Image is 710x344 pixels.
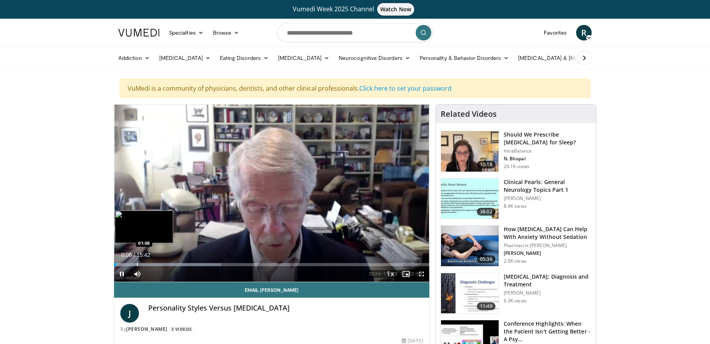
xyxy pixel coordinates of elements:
button: Enable picture-in-picture mode [398,266,414,282]
button: Fullscreen [414,266,429,282]
p: 24.1K views [504,163,529,170]
button: Pause [114,266,130,282]
p: 6.3K views [504,298,527,304]
a: Vumedi Week 2025 ChannelWatch Now [120,3,590,16]
span: 11:49 [477,302,496,310]
h3: [MEDICAL_DATA]: Diagnosis and Treatment [504,273,591,288]
span: 05:36 [477,255,496,263]
input: Search topics, interventions [277,23,433,42]
h3: Conference Highlights: When the Patient Isn't Getting Better - A Psy… [504,320,591,343]
p: N. Bhopal [504,156,591,162]
div: VuMedi is a community of physicians, dentists, and other clinical professionals. [120,79,590,98]
span: 0:06 [121,252,132,258]
a: Email [PERSON_NAME] [114,282,429,298]
h3: Should We Prescribe [MEDICAL_DATA] for Sleep? [504,131,591,146]
img: 91ec4e47-6cc3-4d45-a77d-be3eb23d61cb.150x105_q85_crop-smart_upscale.jpg [441,179,499,219]
a: Click here to set your password [359,84,452,93]
span: Watch Now [377,3,414,16]
h4: Related Videos [441,109,497,119]
button: Playback Rate [383,266,398,282]
div: By [120,326,423,333]
img: VuMedi Logo [118,29,160,37]
h4: Personality Styles Versus [MEDICAL_DATA] [148,304,423,312]
div: Progress Bar [114,263,429,266]
p: 8.4K views [504,203,527,209]
a: [MEDICAL_DATA] & [MEDICAL_DATA] [513,50,625,66]
span: / [134,252,135,258]
a: [MEDICAL_DATA] [273,50,334,66]
a: Favorites [539,25,571,40]
a: Neurocognitive Disorders [334,50,415,66]
p: Pharmacist [PERSON_NAME] [504,242,591,249]
span: 10:18 [477,161,496,168]
a: 3 Videos [169,326,194,332]
a: Personality & Behavior Disorders [415,50,513,66]
a: Addiction [114,50,155,66]
p: [PERSON_NAME] [504,290,591,296]
a: Browse [208,25,244,40]
span: 15:42 [137,252,150,258]
a: [MEDICAL_DATA] [155,50,215,66]
p: 2.0K views [504,258,527,264]
img: image.jpeg [115,211,173,243]
video-js: Video Player [114,105,429,282]
h3: How [MEDICAL_DATA] Can Help With Anxiety Without Sedation [504,225,591,241]
button: Mute [130,266,145,282]
p: [PERSON_NAME] [504,195,591,202]
a: 10:18 Should We Prescribe [MEDICAL_DATA] for Sleep? IntraBalance N. Bhopal 24.1K views [441,131,591,172]
a: Specialties [164,25,208,40]
a: 11:49 [MEDICAL_DATA]: Diagnosis and Treatment [PERSON_NAME] 6.3K views [441,273,591,314]
a: [PERSON_NAME] [126,326,167,332]
img: 7bfe4765-2bdb-4a7e-8d24-83e30517bd33.150x105_q85_crop-smart_upscale.jpg [441,226,499,266]
h3: Clinical Pearls: General Neurology Topics Part 1 [504,178,591,194]
a: R [576,25,592,40]
p: [PERSON_NAME] [504,250,591,256]
p: IntraBalance [504,148,591,154]
img: 6e0bc43b-d42b-409a-85fd-0f454729f2ca.150x105_q85_crop-smart_upscale.jpg [441,273,499,314]
img: f7087805-6d6d-4f4e-b7c8-917543aa9d8d.150x105_q85_crop-smart_upscale.jpg [441,131,499,172]
a: 38:02 Clinical Pearls: General Neurology Topics Part 1 [PERSON_NAME] 8.4K views [441,178,591,219]
a: J [120,304,139,323]
a: 05:36 How [MEDICAL_DATA] Can Help With Anxiety Without Sedation Pharmacist [PERSON_NAME] [PERSON_... [441,225,591,267]
a: Eating Disorders [215,50,273,66]
span: 38:02 [477,208,496,216]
